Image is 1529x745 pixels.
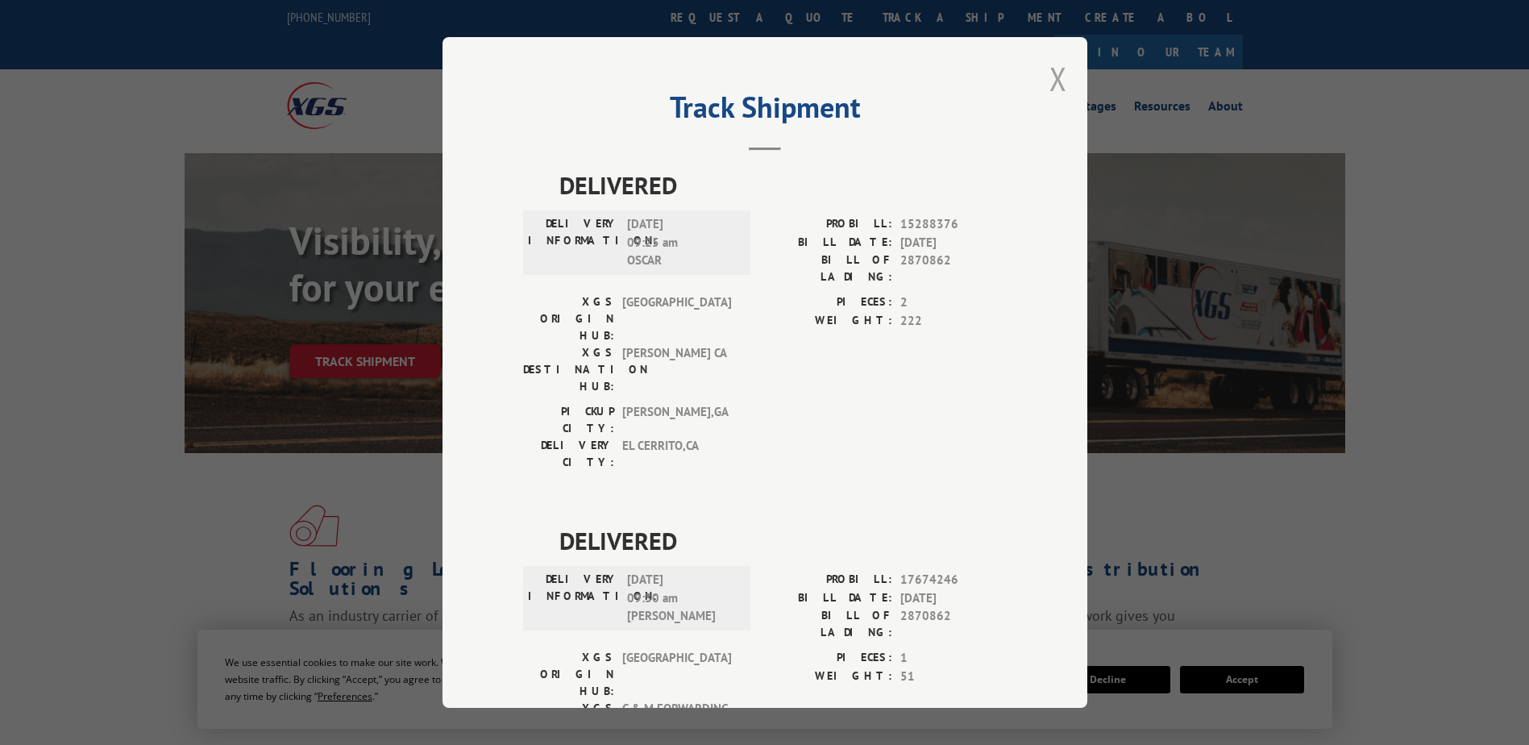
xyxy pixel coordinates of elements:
[765,252,892,285] label: BILL OF LADING:
[559,167,1007,203] span: DELIVERED
[627,215,736,270] span: [DATE] 09:25 am OSCAR
[528,215,619,270] label: DELIVERY INFORMATION:
[765,215,892,234] label: PROBILL:
[900,312,1007,331] span: 222
[900,234,1007,252] span: [DATE]
[523,344,614,395] label: XGS DESTINATION HUB:
[622,293,731,344] span: [GEOGRAPHIC_DATA]
[765,293,892,312] label: PIECES:
[622,344,731,395] span: [PERSON_NAME] CA
[765,589,892,608] label: BILL DATE:
[765,234,892,252] label: BILL DATE:
[765,571,892,589] label: PROBILL:
[622,649,731,700] span: [GEOGRAPHIC_DATA]
[523,293,614,344] label: XGS ORIGIN HUB:
[528,571,619,626] label: DELIVERY INFORMATION:
[627,571,736,626] span: [DATE] 09:30 am [PERSON_NAME]
[523,649,614,700] label: XGS ORIGIN HUB:
[523,96,1007,127] h2: Track Shipment
[900,668,1007,686] span: 51
[765,668,892,686] label: WEIGHT:
[622,403,731,437] span: [PERSON_NAME] , GA
[900,571,1007,589] span: 17674246
[900,649,1007,668] span: 1
[559,522,1007,559] span: DELIVERED
[900,215,1007,234] span: 15288376
[900,607,1007,641] span: 2870862
[900,252,1007,285] span: 2870862
[523,437,614,471] label: DELIVERY CITY:
[900,293,1007,312] span: 2
[765,312,892,331] label: WEIGHT:
[523,403,614,437] label: PICKUP CITY:
[1049,57,1067,100] button: Close modal
[765,649,892,668] label: PIECES:
[900,589,1007,608] span: [DATE]
[765,607,892,641] label: BILL OF LADING:
[622,437,731,471] span: EL CERRITO , CA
